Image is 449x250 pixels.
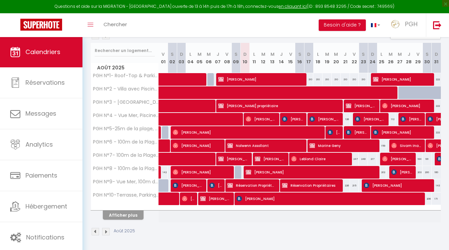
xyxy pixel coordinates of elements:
span: Leblond Claire [291,152,349,165]
abbr: D [435,51,438,57]
th: 27 [395,43,405,73]
th: 29 [413,43,423,73]
div: 215 [350,179,359,192]
span: [PERSON_NAME] propriétaire [218,99,340,112]
th: 09 [231,43,241,73]
div: 184 [413,153,423,165]
a: ... PGH [385,13,426,37]
div: 222 [432,73,441,86]
div: 310 [304,73,314,86]
th: 18 [313,43,322,73]
span: Réservation Propriétaires [227,179,276,192]
span: PGH N°2 - Villa avec Piscine à 50m de la Plage [92,86,160,91]
div: 112 [386,113,395,126]
span: [PERSON_NAME] [355,113,386,126]
p: Août 2025 [114,228,135,234]
div: 202 [377,166,386,179]
abbr: D [371,51,374,57]
span: PGH [405,20,417,28]
abbr: D [307,51,311,57]
th: 12 [259,43,268,73]
abbr: V [416,51,419,57]
span: PGH N°7- 100m de la Plage, Vue Mer & Parking Privé [92,153,160,158]
span: [PERSON_NAME] [400,113,422,126]
span: [PERSON_NAME] [173,126,322,139]
span: PGH N°10-Terrasse, Parking Privé, 500m de [GEOGRAPHIC_DATA] [92,193,160,198]
abbr: D [180,51,183,57]
span: Août 2025 [91,63,158,73]
abbr: M [398,51,402,57]
span: [PERSON_NAME] [255,152,285,165]
abbr: M [270,51,275,57]
span: [PERSON_NAME] [364,179,431,192]
abbr: J [344,51,347,57]
span: PGH N°1- Roof-Top & Parking Privé, à 2 pas du Golf✭ [92,73,160,78]
div: 310 [322,73,332,86]
div: 247 [350,153,359,165]
abbr: L [189,51,191,57]
span: [PERSON_NAME] [200,192,231,205]
div: 203 [413,166,423,179]
th: 28 [404,43,413,73]
span: Réservations [25,78,65,87]
span: Réservation Propriétaires [282,179,340,192]
abbr: V [289,51,292,57]
abbr: S [235,51,238,57]
th: 04 [186,43,195,73]
span: [PERSON_NAME] [282,113,303,126]
span: Sivam Inassimoutou [391,139,422,152]
span: PGH N°9- Vue Mer, 100m de la Plage & Parking Privé [92,179,160,184]
div: 181 [423,153,432,165]
div: 310 [341,73,350,86]
span: [PERSON_NAME] [218,152,249,165]
th: 11 [250,43,259,73]
span: [PERSON_NAME] [382,152,413,165]
th: 25 [377,43,386,73]
span: [PERSON_NAME] [346,126,367,139]
span: [PERSON_NAME] [173,166,231,179]
button: Besoin d'aide ? [319,19,366,31]
abbr: J [408,51,410,57]
th: 05 [195,43,204,73]
span: PGH N°4 - Vue Mer, Piscine & Parking Privé [92,113,160,118]
abbr: V [353,51,356,57]
div: 310 [313,73,322,86]
div: 206 [423,193,432,205]
div: 310 [359,73,368,86]
span: PGH N°8 - 100m de la Plage, Terrasse, Parking [92,166,160,171]
th: 23 [359,43,368,73]
span: Calendriers [25,48,60,56]
span: [PERSON_NAME] [173,179,203,192]
div: 128 [341,113,350,126]
div: 217 [368,153,377,165]
span: [PERSON_NAME] [246,113,276,126]
div: 222 [432,100,441,112]
img: ... [390,19,400,29]
th: 30 [423,43,432,73]
div: 142 [159,166,168,179]
div: 160 [432,166,441,179]
abbr: L [380,51,382,57]
abbr: M [389,51,393,57]
abbr: M [325,51,329,57]
th: 31 [432,43,441,73]
th: 19 [322,43,332,73]
span: [PERSON_NAME] [391,166,413,179]
span: Nolwenn Assollant [227,139,304,152]
img: logout [433,21,442,29]
a: en cliquant ici [279,3,307,9]
abbr: M [334,51,338,57]
span: Notifications [26,233,64,241]
th: 07 [213,43,222,73]
span: [PERSON_NAME] [328,126,340,139]
th: 08 [222,43,231,73]
abbr: J [280,51,283,57]
div: 226 [341,179,350,192]
span: PGH N°5-25m de la plage, [GEOGRAPHIC_DATA], [GEOGRAPHIC_DATA], Parking [92,126,160,131]
abbr: M [207,51,211,57]
th: 10 [241,43,250,73]
th: 02 [168,43,177,73]
img: Super Booking [20,19,62,31]
th: 26 [386,43,395,73]
th: 03 [177,43,186,73]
